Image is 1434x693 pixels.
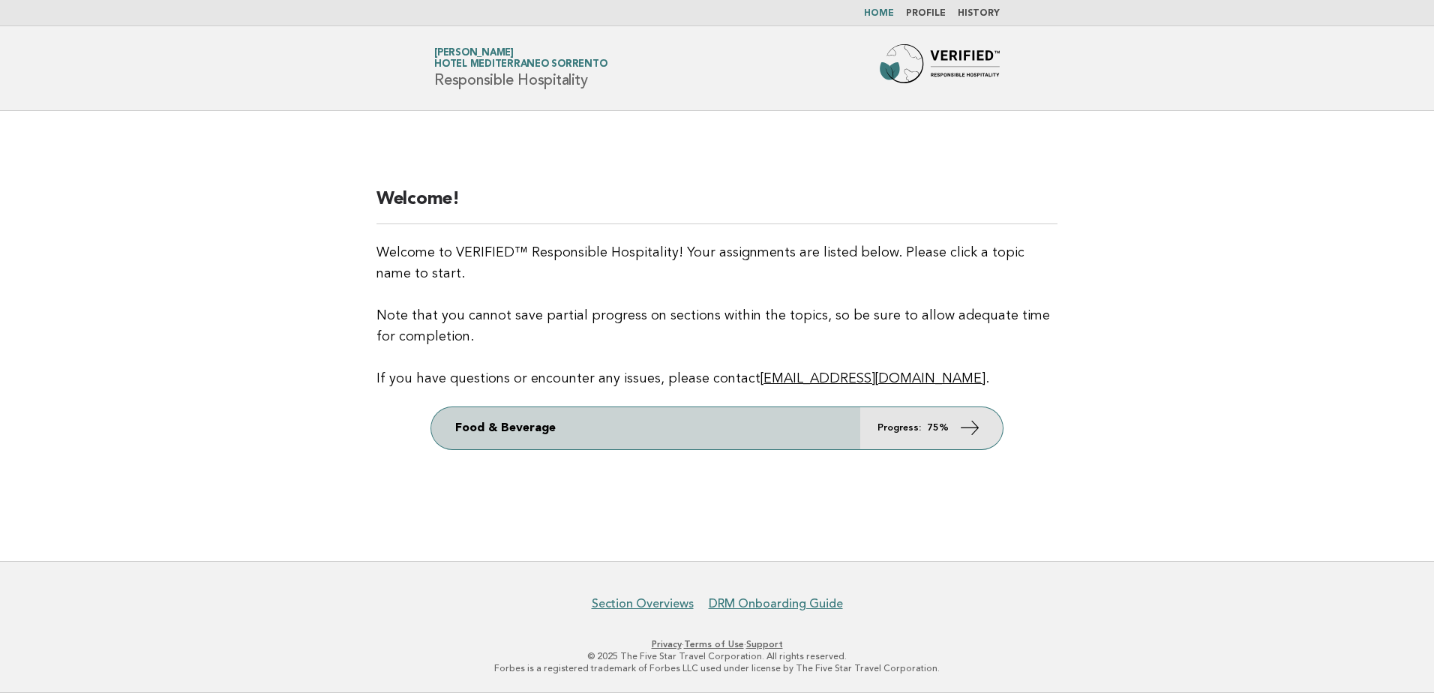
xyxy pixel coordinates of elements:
[906,9,946,18] a: Profile
[431,407,1003,449] a: Food & Beverage Progress: 75%
[592,596,694,611] a: Section Overviews
[434,49,607,88] h1: Responsible Hospitality
[880,44,1000,92] img: Forbes Travel Guide
[760,372,985,385] a: [EMAIL_ADDRESS][DOMAIN_NAME]
[434,48,607,69] a: [PERSON_NAME]Hotel Mediterraneo Sorrento
[258,650,1176,662] p: © 2025 The Five Star Travel Corporation. All rights reserved.
[684,639,744,649] a: Terms of Use
[746,639,783,649] a: Support
[709,596,843,611] a: DRM Onboarding Guide
[652,639,682,649] a: Privacy
[927,423,949,433] strong: 75%
[258,638,1176,650] p: · ·
[864,9,894,18] a: Home
[434,60,607,70] span: Hotel Mediterraneo Sorrento
[376,187,1057,224] h2: Welcome!
[258,662,1176,674] p: Forbes is a registered trademark of Forbes LLC used under license by The Five Star Travel Corpora...
[877,423,921,433] em: Progress:
[958,9,1000,18] a: History
[376,242,1057,389] p: Welcome to VERIFIED™ Responsible Hospitality! Your assignments are listed below. Please click a t...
